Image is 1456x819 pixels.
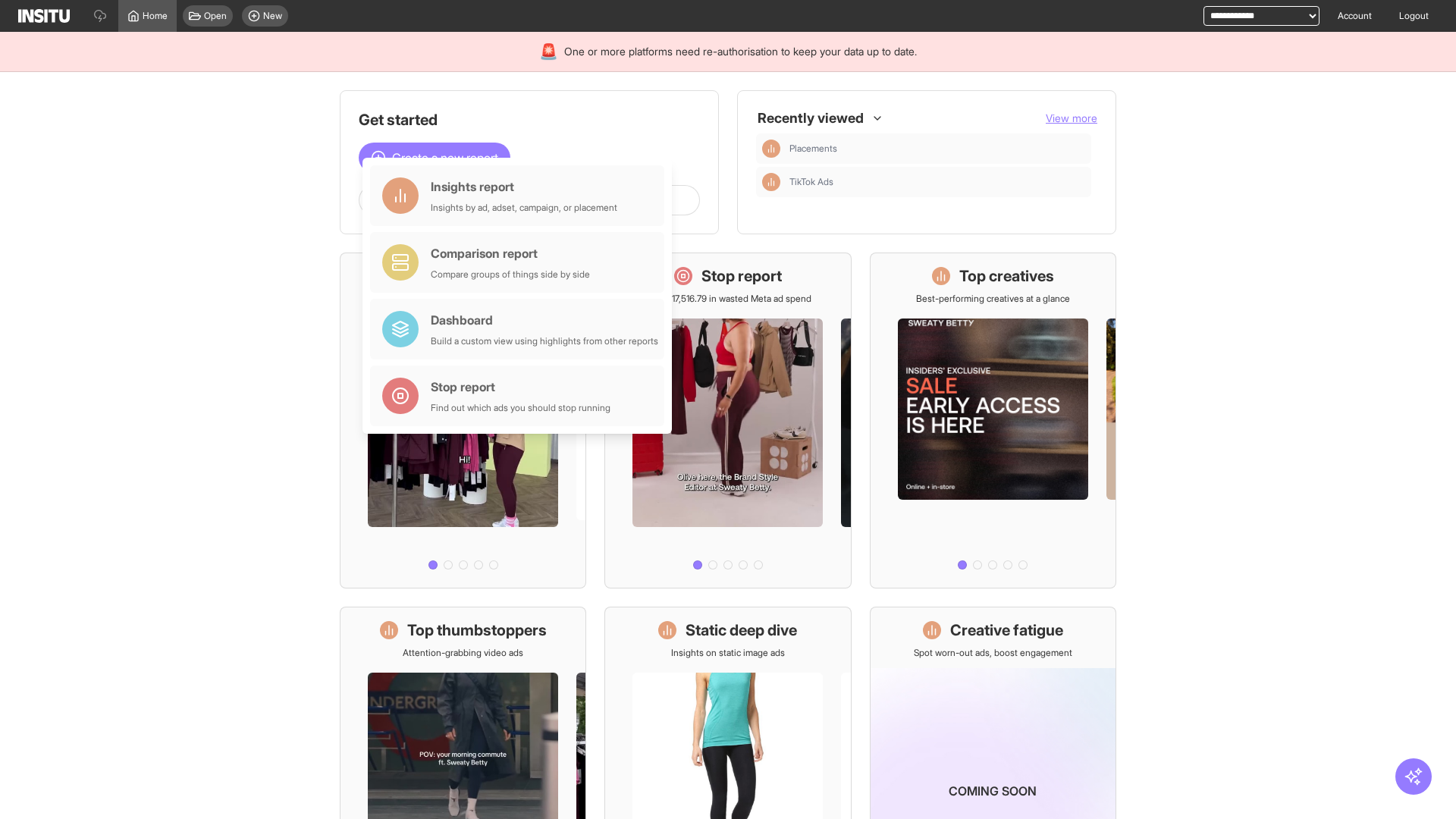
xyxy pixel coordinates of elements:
h1: Static deep dive [686,620,797,641]
p: Save £17,516.79 in wasted Meta ad spend [645,293,811,305]
div: Insights [762,173,780,191]
a: Stop reportSave £17,516.79 in wasted Meta ad spend [604,253,851,588]
h1: Get started [359,109,700,130]
a: Top creativesBest-performing creatives at a glance [870,253,1116,588]
h1: Stop report [701,265,782,287]
div: Compare groups of things side by side [431,268,590,281]
div: 🚨 [539,41,558,62]
a: What's live nowSee all active ads instantly [340,253,586,588]
button: Create a new report [359,143,510,173]
span: Open [204,10,227,22]
h1: Top creatives [959,265,1054,287]
div: Stop report [431,378,610,396]
span: New [263,10,282,22]
span: TikTok Ads [789,176,1085,188]
span: Home [143,10,168,22]
span: View more [1046,111,1097,124]
span: Placements [789,143,1085,155]
p: Best-performing creatives at a glance [916,293,1070,305]
div: Dashboard [431,311,658,329]
span: Create a new report [392,149,498,167]
button: View more [1046,111,1097,126]
div: Find out which ads you should stop running [431,402,610,414]
span: TikTok Ads [789,176,833,188]
div: Insights by ad, adset, campaign, or placement [431,202,617,214]
div: Insights report [431,177,617,196]
span: One or more platforms need re-authorisation to keep your data up to date. [564,44,917,59]
p: Attention-grabbing video ads [403,647,523,659]
h1: Top thumbstoppers [407,620,547,641]
div: Insights [762,140,780,158]
div: Comparison report [431,244,590,262]
p: Insights on static image ads [671,647,785,659]
img: Logo [18,9,70,23]
div: Build a custom view using highlights from other reports [431,335,658,347]
span: Placements [789,143,837,155]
